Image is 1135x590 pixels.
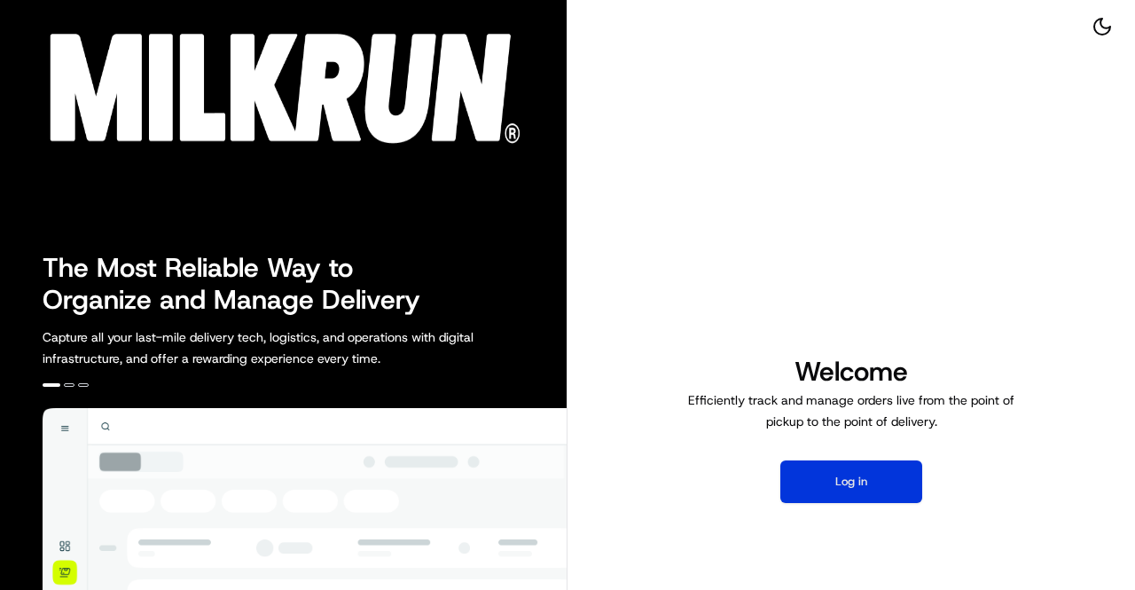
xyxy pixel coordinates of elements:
button: Log in [780,460,922,503]
p: Capture all your last-mile delivery tech, logistics, and operations with digital infrastructure, ... [43,326,553,369]
p: Efficiently track and manage orders live from the point of pickup to the point of delivery. [681,389,1021,432]
h1: Welcome [681,354,1021,389]
h2: The Most Reliable Way to Organize and Manage Delivery [43,252,440,316]
img: Company Logo [11,11,535,153]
